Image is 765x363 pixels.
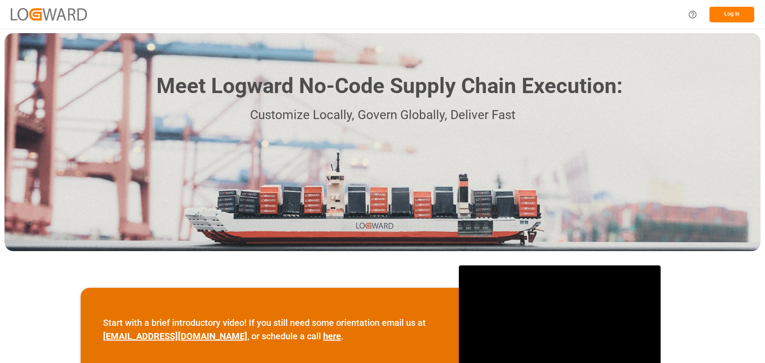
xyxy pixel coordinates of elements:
p: Start with a brief introductory video! If you still need some orientation email us at , or schedu... [103,316,437,343]
button: Log In [709,7,754,22]
a: here [323,331,341,342]
h1: Meet Logward No-Code Supply Chain Execution: [156,70,622,102]
button: Help Center [683,4,703,25]
p: Customize Locally, Govern Globally, Deliver Fast [143,105,622,125]
img: Logward_new_orange.png [11,8,87,20]
a: [EMAIL_ADDRESS][DOMAIN_NAME] [103,331,247,342]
